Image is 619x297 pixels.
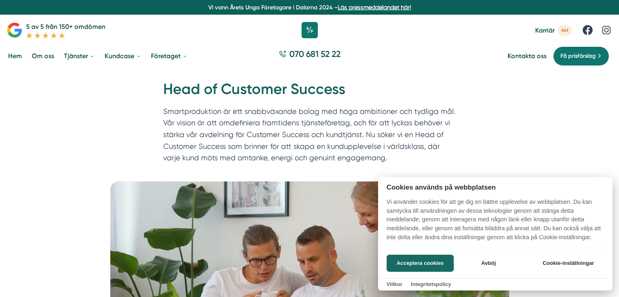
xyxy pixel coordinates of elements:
[387,281,402,287] a: Villkor
[378,198,612,247] p: Vi använder cookies för att ge dig en bättre upplevelse av webbplatsen. Du kan samtycka till anvä...
[378,183,612,191] h2: Cookies används på webbplatsen
[387,255,454,272] button: Acceptera cookies
[456,255,521,272] button: Avböj
[533,255,604,272] button: Cookie-inställningar
[411,281,451,287] a: Integritetspolicy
